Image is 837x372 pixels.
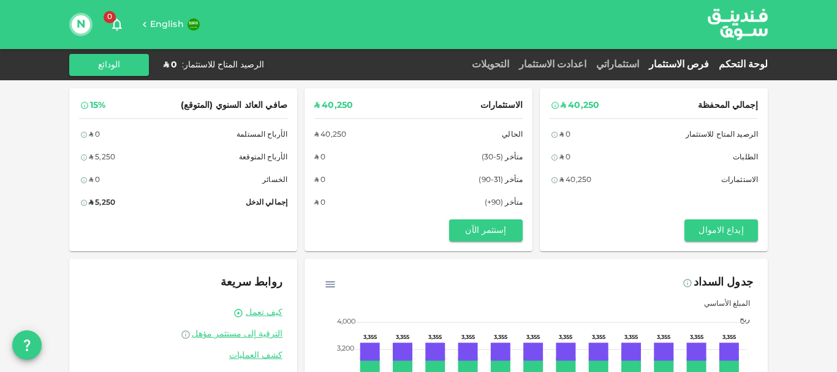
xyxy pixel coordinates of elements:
div: ʢ 0 [164,59,177,71]
span: متأخر (31-90) [479,174,523,187]
div: جدول السداد [694,273,753,293]
span: روابط سريعة [221,277,282,288]
div: ʢ 0 [314,174,325,187]
div: 15% [90,98,105,113]
div: ʢ 0 [559,129,570,142]
button: 0 [105,12,129,37]
div: ʢ 40,250 [314,129,346,142]
div: ʢ 40,250 [561,98,599,113]
span: الطلبات [733,151,758,164]
span: صافي العائد السنوي (المتوقع) [181,98,287,113]
span: إجمالي المحفظة [698,98,758,113]
div: ʢ 0 [314,197,325,210]
div: ʢ 40,250 [559,174,591,187]
button: إيداع الاموال [684,219,758,241]
a: كشف العمليات [84,350,282,362]
span: المبلغ الأساسي [695,300,750,308]
button: الودائع [69,54,149,76]
div: ʢ 5,250 [89,151,115,164]
a: كيف تعمل [246,307,282,319]
button: إستثمر الآن [449,219,523,241]
div: الرصيد المتاح للاستثمار : [182,59,264,71]
span: إجمالي الدخل [246,197,287,210]
div: ʢ 0 [314,151,325,164]
a: logo [708,1,768,48]
span: الاستثمارات [721,174,758,187]
div: ʢ 0 [89,174,100,187]
span: الأرباح المستلمة [237,129,287,142]
div: ʢ 5,250 [89,197,115,210]
a: الترقية إلى مستثمر مؤهل [84,328,282,340]
span: الحالي [502,129,523,142]
div: ʢ 0 [559,151,570,164]
a: فرص الاستثمار [644,60,714,69]
span: 0 [104,11,116,23]
span: الاستثمارات [480,98,523,113]
span: الرصيد المتاح للاستثمار [686,129,758,142]
img: flag-sa.b9a346574cdc8950dd34b50780441f57.svg [187,18,200,31]
span: الأرباح المتوقعة [239,151,287,164]
span: الخسائر [262,174,287,187]
span: English [150,20,184,29]
a: التحويلات [467,60,514,69]
div: ʢ 40,250 [314,98,353,113]
span: الترقية إلى مستثمر مؤهل [192,330,282,338]
tspan: 3,200 [337,346,354,352]
span: متأخر (90+) [485,197,523,210]
button: N [72,15,90,34]
a: لوحة التحكم [714,60,768,69]
button: question [12,330,42,360]
span: ربح [730,316,750,324]
span: متأخر (5-30) [482,151,523,164]
img: logo [692,1,784,48]
a: اعدادت الاستثمار [514,60,591,69]
a: استثماراتي [591,60,644,69]
tspan: 4,000 [337,319,355,325]
div: ʢ 0 [89,129,100,142]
